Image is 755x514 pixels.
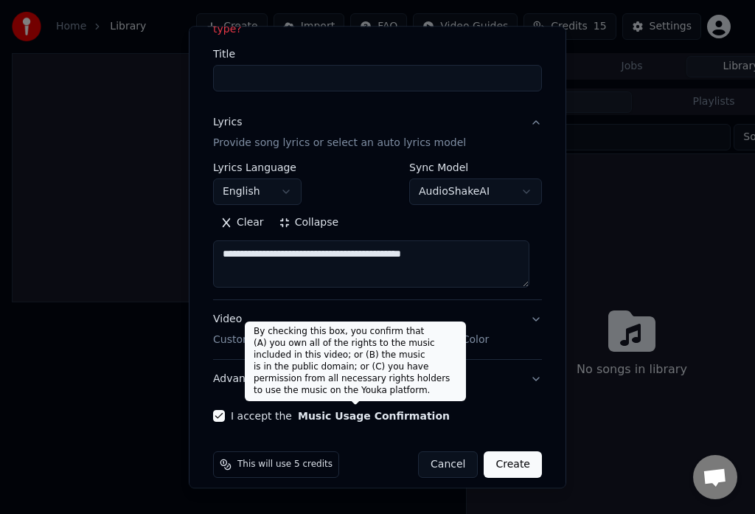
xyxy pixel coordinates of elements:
label: I accept the [231,411,450,422]
button: Cancel [418,452,478,479]
div: LyricsProvide song lyrics or select an auto lyrics model [213,163,542,300]
button: I accept the [298,411,450,422]
div: Video [213,313,489,348]
p: Customize Karaoke Video: Use Image, Video, or Color [213,333,489,348]
button: VideoCustomize Karaoke Video: Use Image, Video, or Color [213,301,542,360]
p: Provide song lyrics or select an auto lyrics model [213,136,466,151]
label: Sync Model [409,163,542,173]
label: Title [213,49,542,60]
button: Create [484,452,542,479]
label: Lyrics Language [213,163,302,173]
div: Lyrics [213,116,242,131]
span: This will use 5 credits [237,459,333,471]
button: Collapse [271,212,347,235]
button: Clear [213,212,271,235]
p: Invalid audio file type. Did you mean to select a video file type? [213,8,542,38]
button: Advanced [213,361,542,399]
button: LyricsProvide song lyrics or select an auto lyrics model [213,104,542,163]
div: By checking this box, you confirm that (A) you own all of the rights to the music included in thi... [245,322,466,401]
